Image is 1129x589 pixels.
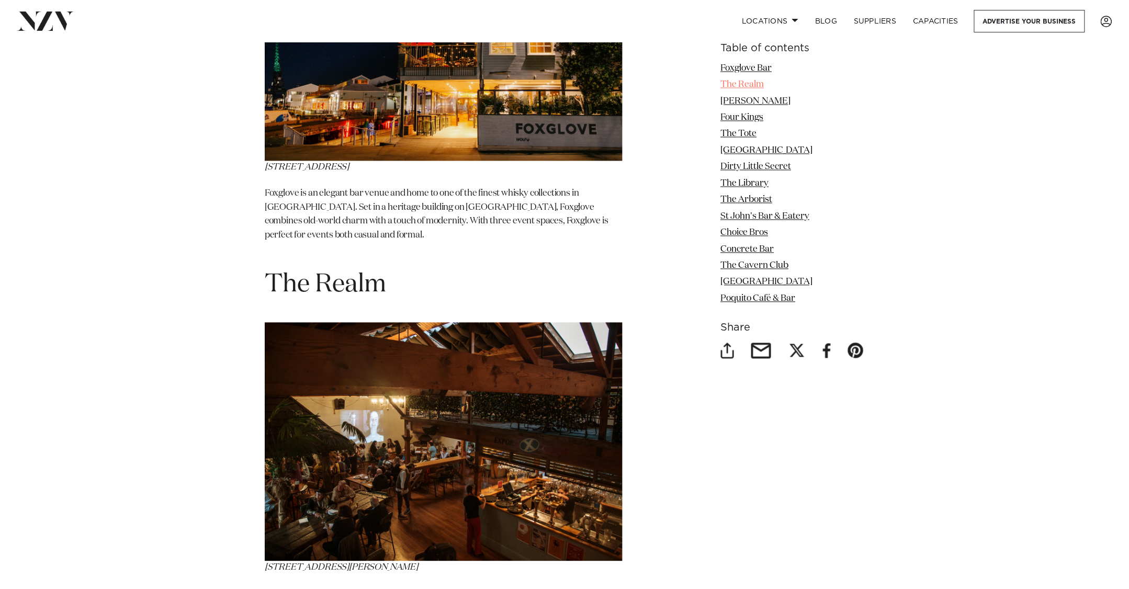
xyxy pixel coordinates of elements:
a: [GEOGRAPHIC_DATA] [720,278,812,287]
a: The Tote [720,130,757,139]
h1: The Realm [265,269,623,302]
a: St John's Bar & Eatery [720,212,809,221]
p: Foxglove is an elegant bar venue and home to one of the finest whisky collections in [GEOGRAPHIC_... [265,187,623,256]
a: Dirty Little Secret [720,163,791,172]
a: Advertise your business [974,10,1085,32]
a: [PERSON_NAME] [720,97,791,106]
h6: Table of contents [720,42,864,53]
a: Concrete Bar [720,245,774,254]
a: Capacities [905,10,967,32]
a: Locations [733,10,807,32]
h6: Share [720,323,864,334]
a: Poquito Café & Bar [720,294,795,303]
img: nzv-logo.png [17,12,74,30]
em: [STREET_ADDRESS][PERSON_NAME] [265,563,418,572]
a: BLOG [807,10,845,32]
a: Four Kings [720,113,763,122]
em: [STREET_ADDRESS] [265,163,349,172]
a: The Realm [720,80,764,89]
a: Foxglove Bar [720,64,772,73]
a: [GEOGRAPHIC_DATA] [720,146,812,155]
a: Choice Bros [720,228,768,237]
a: SUPPLIERS [845,10,905,32]
a: The Library [720,179,769,188]
a: The Arborist [720,196,772,205]
a: The Cavern Club [720,261,788,270]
